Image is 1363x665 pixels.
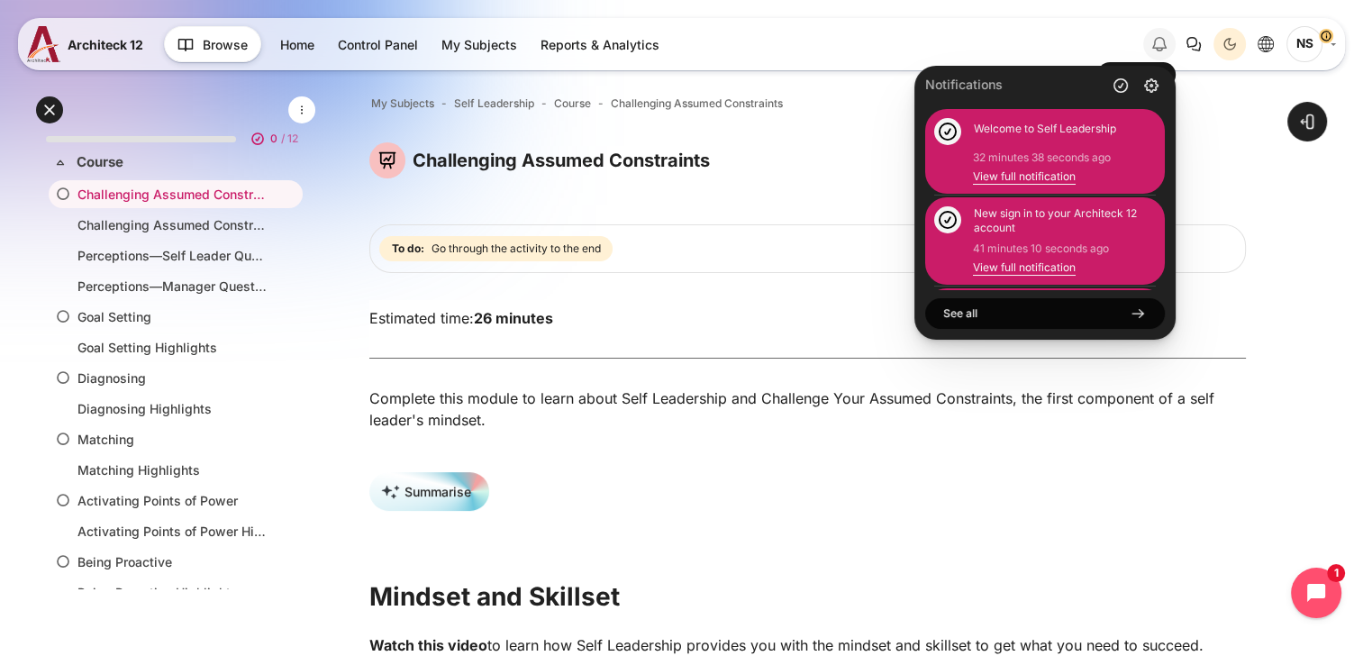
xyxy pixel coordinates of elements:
[914,66,1176,340] div: Notification window
[369,92,1246,115] nav: Navigation bar
[356,307,1259,329] div: Estimated time:
[369,580,1246,613] h2: Mindset and Skillset
[77,246,267,265] a: Perceptions—Self Leader Questionnaire
[1249,28,1282,60] button: Languages
[27,26,60,62] img: A12
[1138,71,1165,98] a: Notification preferences
[1216,31,1243,58] div: Dark Mode
[943,305,977,322] font: See all
[925,298,1165,329] a: See all
[371,96,434,112] a: My Subjects
[77,152,271,173] a: Course
[379,232,616,265] div: Completion requirements for Challenging Assumed Constraints
[77,277,267,296] a: Perceptions—Manager Questionnaire (Deep Dive)
[413,149,710,172] h4: Challenging Assumed Constraints
[530,30,670,59] a: Reports & Analytics
[77,338,267,357] a: Goal Setting Highlights
[1286,26,1336,62] a: User Menu
[77,215,267,234] a: Challenging Assumed Constraints Highlights
[77,552,267,571] a: Being Proactive
[270,131,277,147] span: 0
[369,634,1246,656] p: to learn how Self Leadership provides you with the mindset and skillset to get what you need to s...
[369,472,489,511] button: Summarise
[554,96,591,112] a: Course
[1107,71,1134,98] a: Mark all as read
[369,579,1246,580] a: เริ่มเนื้อหาหลัก
[973,169,1076,183] a: View full notification
[77,522,267,541] a: Activating Points of Power Highlights
[432,241,601,257] span: Go through the activity to the end
[281,131,298,147] span: / 12
[369,387,1246,431] div: Complete this module to learn about Self Leadership and Challenge Your Assumed Constraints, the f...
[934,206,961,233] img: Notification image
[203,35,248,54] span: Browse
[431,30,528,59] a: My Subjects
[51,153,69,171] span: ย่อ
[327,30,429,59] a: Control Panel
[611,96,783,112] a: Challenging Assumed Constraints
[1143,28,1176,60] div: Hide notification window
[68,35,143,54] span: Architeck 12
[77,369,267,387] a: Diagnosing
[77,583,267,602] a: Being Proactive Highlights
[269,30,325,59] a: Home
[925,71,1003,98] h4: Notifications
[392,241,424,257] strong: To do:
[1213,28,1246,60] button: Light Mode Dark Mode
[974,206,1141,234] div: New sign in to your Architeck 12 account
[369,636,487,654] strong: Watch this video
[1177,28,1210,60] button: There are 0 unread conversations
[973,150,1156,166] div: 32 minutes 38 seconds ago
[164,26,261,62] button: Browse
[77,185,267,204] a: Challenging Assumed Constraints
[974,122,1141,136] div: Welcome to Self Leadership
[973,260,1076,274] a: View full notification
[973,241,1156,257] div: 41 minutes 10 seconds ago
[77,430,267,449] a: Matching
[1286,26,1322,62] span: Nutchanart Suparakkiat
[77,460,267,479] a: Matching Highlights
[934,118,1156,166] a: Unread notification: Welcome to Self Leadership
[77,307,267,326] a: Goal Setting
[454,96,534,112] a: Self Leadership
[404,482,471,501] font: Summarise
[934,206,1156,257] a: Unread notification: New sign in to your Architeck 12 account
[27,26,150,62] a: A12 A12 Architeck 12
[474,309,553,327] strong: 26 minutes
[77,399,267,418] a: Diagnosing Highlights
[934,118,961,145] img: Notification image
[77,491,267,510] a: Activating Points of Power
